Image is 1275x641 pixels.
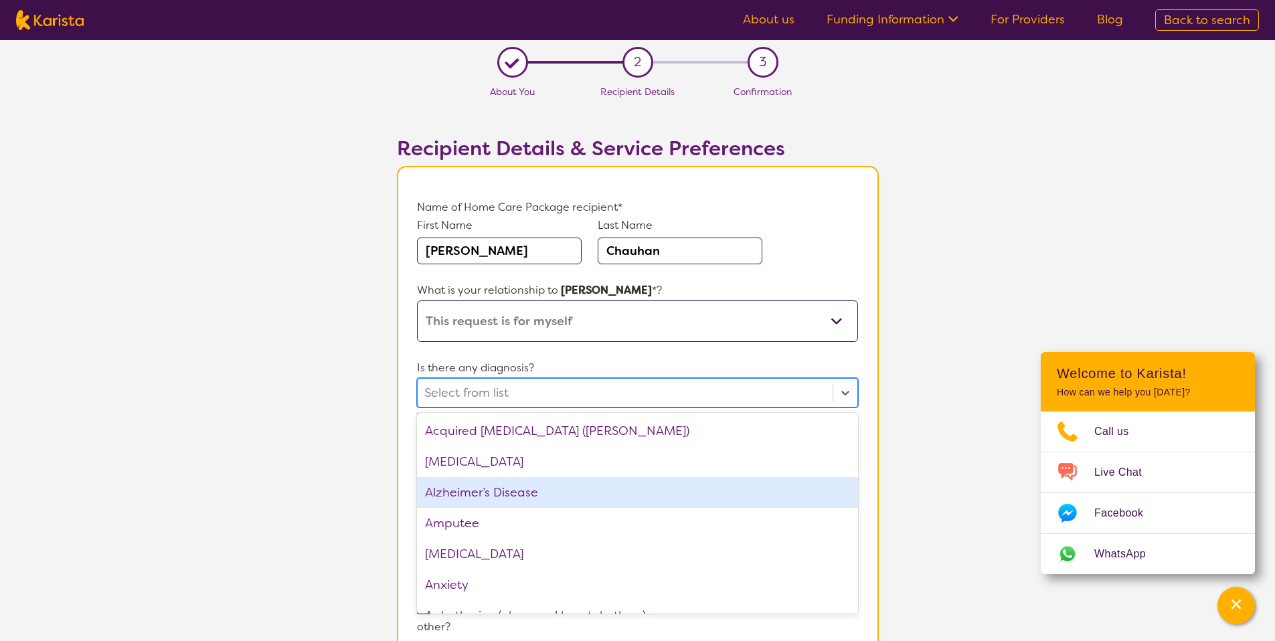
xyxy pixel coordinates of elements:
p: Is there any diagnosis? [417,358,857,378]
div: Acquired [MEDICAL_DATA] ([PERSON_NAME]) [417,416,857,446]
span: Facebook [1094,503,1159,523]
a: Blog [1097,11,1123,27]
span: 3 [759,52,766,72]
p: What is your relationship to *? [417,280,857,300]
span: Back to search [1164,12,1250,28]
p: Name of Home Care Package recipient* [417,197,857,217]
div: [MEDICAL_DATA] [417,539,857,569]
span: Live Chat [1094,462,1158,482]
div: Arrhythmias (abnormal heart rhythms) [417,600,857,631]
a: About us [743,11,794,27]
button: Channel Menu [1217,587,1255,624]
p: Last Name [598,217,762,234]
span: Confirmation [734,86,792,98]
span: Call us [1094,422,1145,442]
h2: Welcome to Karista! [1057,365,1239,381]
span: Recipient Details [600,86,675,98]
div: [MEDICAL_DATA] [417,446,857,477]
div: Alzheimer’s Disease [417,477,857,508]
span: About You [490,86,535,98]
img: Karista logo [16,10,84,30]
span: WhatsApp [1094,544,1162,564]
a: For Providers [991,11,1065,27]
div: Anxiety [417,569,857,600]
a: Funding Information [827,11,958,27]
a: Web link opens in a new tab. [1041,534,1255,574]
label: Other (type in diagnosis) [417,411,572,425]
label: Does [PERSON_NAME] have preferences regarding gender, language, time, or other? [417,599,840,634]
a: Back to search [1155,9,1259,31]
div: L [502,52,523,73]
ul: Choose channel [1041,411,1255,574]
strong: [PERSON_NAME] [561,283,652,297]
p: How can we help you [DATE]? [1057,387,1239,398]
p: First Name [417,217,582,234]
div: Channel Menu [1041,352,1255,574]
label: I don't know [572,411,663,425]
span: 2 [634,52,641,72]
h2: Recipient Details & Service Preferences [397,136,879,161]
div: Amputee [417,508,857,539]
